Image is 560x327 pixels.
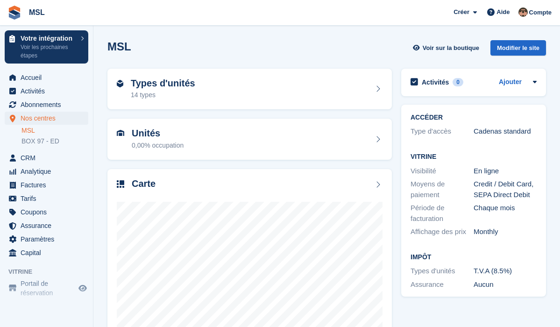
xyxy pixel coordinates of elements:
span: Capital [21,246,77,259]
div: Affichage des prix [411,227,474,237]
a: Types d'unités 14 types [107,69,392,110]
span: Portail de réservation [21,279,77,298]
div: Chaque mois [474,203,537,224]
a: Modifier le site [490,40,546,59]
span: Créer [454,7,469,17]
a: menu [5,233,88,246]
span: Nos centres [21,112,77,125]
h2: Impôt [411,254,537,261]
div: Aucun [474,279,537,290]
div: Monthly [474,227,537,237]
div: 0,00% occupation [132,141,184,150]
div: 14 types [131,90,195,100]
span: Analytique [21,165,77,178]
img: Kévin CHAUVET [518,7,528,17]
a: menu [5,151,88,164]
h2: Activités [422,78,449,86]
a: MSL [21,126,88,135]
div: Visibilité [411,166,474,177]
div: Type d'accès [411,126,474,137]
span: Accueil [21,71,77,84]
a: MSL [25,5,49,20]
a: Unités 0,00% occupation [107,119,392,160]
div: Types d'unités [411,266,474,277]
div: En ligne [474,166,537,177]
a: menu [5,98,88,111]
a: BOX 97 - ED [21,137,88,146]
div: T.V.A (8.5%) [474,266,537,277]
div: Moyens de paiement [411,179,474,200]
a: Boutique d'aperçu [77,283,88,294]
a: menu [5,279,88,298]
div: Modifier le site [490,40,546,56]
h2: Types d'unités [131,78,195,89]
a: menu [5,112,88,125]
span: Paramètres [21,233,77,246]
a: Voir sur la boutique [412,40,483,56]
img: unit-type-icn-2b2737a686de81e16bb02015468b77c625bbabd49415b5ef34ead5e3b44a266d.svg [117,80,123,87]
h2: Carte [132,178,156,189]
span: Voir sur la boutique [423,43,479,53]
p: Votre intégration [21,35,76,42]
h2: Unités [132,128,184,139]
span: Factures [21,178,77,192]
img: stora-icon-8386f47178a22dfd0bd8f6a31ec36ba5ce8667c1dd55bd0f319d3a0aa187defe.svg [7,6,21,20]
span: Activités [21,85,77,98]
div: Credit / Debit Card, SEPA Direct Debit [474,179,537,200]
h2: Vitrine [411,153,537,161]
div: Assurance [411,279,474,290]
span: Compte [529,8,552,17]
a: menu [5,165,88,178]
img: map-icn-33ee37083ee616e46c38cad1a60f524a97daa1e2b2c8c0bc3eb3415660979fc1.svg [117,180,124,188]
a: menu [5,85,88,98]
span: Assurance [21,219,77,232]
span: Abonnements [21,98,77,111]
div: Cadenas standard [474,126,537,137]
span: CRM [21,151,77,164]
p: Voir les prochaines étapes [21,43,76,60]
div: Période de facturation [411,203,474,224]
span: Vitrine [8,267,93,277]
h2: ACCÉDER [411,114,537,121]
a: menu [5,246,88,259]
a: Ajouter [499,77,522,88]
a: menu [5,71,88,84]
a: menu [5,178,88,192]
a: menu [5,219,88,232]
span: Tarifs [21,192,77,205]
a: Votre intégration Voir les prochaines étapes [5,30,88,64]
a: menu [5,192,88,205]
div: 0 [453,78,463,86]
span: Aide [496,7,510,17]
h2: MSL [107,40,131,53]
a: menu [5,206,88,219]
span: Coupons [21,206,77,219]
img: unit-icn-7be61d7bf1b0ce9d3e12c5938cc71ed9869f7b940bace4675aadf7bd6d80202e.svg [117,130,124,136]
